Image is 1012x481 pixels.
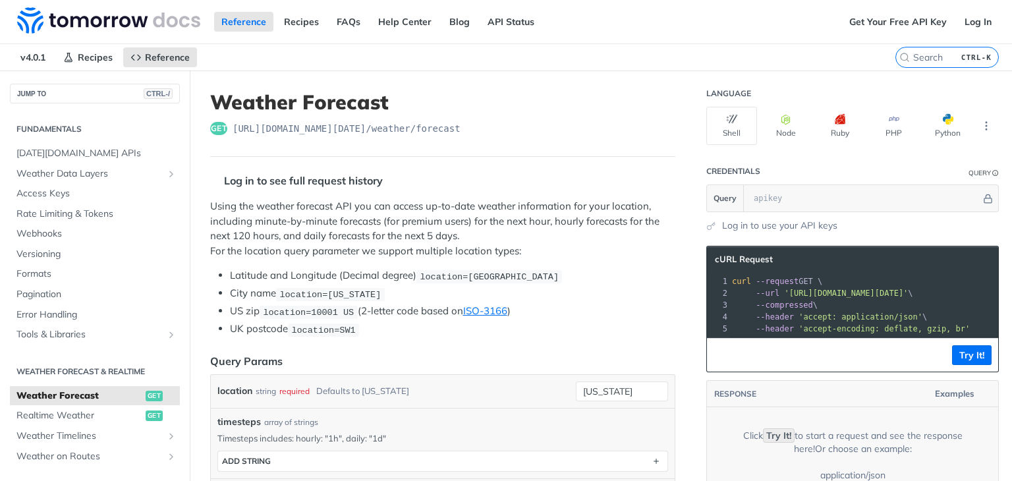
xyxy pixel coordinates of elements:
span: Formats [16,268,177,281]
a: Get Your Free API Key [842,12,954,32]
span: CTRL-/ [144,88,173,99]
div: 5 [707,323,729,335]
span: Webhooks [16,227,177,240]
a: Formats [10,264,180,284]
span: \ [732,312,927,322]
button: Query [707,185,744,212]
button: More Languages [976,116,996,136]
span: Weather Timelines [16,430,163,443]
button: JUMP TOCTRL-/ [10,84,180,103]
a: [DATE][DOMAIN_NAME] APIs [10,144,180,163]
button: RESPONSE [714,387,757,401]
span: location=10001 US [263,307,354,317]
div: Query Params [210,353,283,369]
span: \ [732,289,913,298]
button: Copy to clipboard [714,345,732,365]
div: Language [706,88,751,99]
button: Shell [706,107,757,145]
div: Credentials [706,166,760,177]
span: Rate Limiting & Tokens [16,208,177,221]
span: 'accept-encoding: deflate, gzip, br' [799,324,970,333]
span: Examples [935,387,974,401]
span: --compressed [756,300,813,310]
span: \ [732,300,818,310]
h2: Weather Forecast & realtime [10,366,180,378]
div: ADD string [222,456,271,466]
p: Timesteps includes: hourly: "1h", daily: "1d" [217,432,668,444]
span: '[URL][DOMAIN_NAME][DATE]' [784,289,908,298]
h2: Fundamentals [10,123,180,135]
span: --request [756,277,799,286]
div: required [279,382,310,401]
div: 3 [707,299,729,311]
button: cURL Request [710,253,787,266]
button: Examples [930,387,992,401]
button: Ruby [814,107,865,145]
label: location [217,382,252,401]
a: Rate Limiting & Tokens [10,204,180,224]
span: Access Keys [16,187,177,200]
div: Log in to see full request history [210,173,383,188]
button: Python [922,107,973,145]
a: FAQs [329,12,368,32]
div: array of strings [264,416,318,428]
a: ISO-3166 [463,304,507,317]
a: Realtime Weatherget [10,406,180,426]
svg: Search [899,52,910,63]
span: location=[GEOGRAPHIC_DATA] [420,271,559,281]
button: Show subpages for Weather on Routes [166,451,177,462]
p: Using the weather forecast API you can access up-to-date weather information for your location, i... [210,199,675,258]
span: [DATE][DOMAIN_NAME] APIs [16,147,177,160]
span: Versioning [16,248,177,261]
a: Webhooks [10,224,180,244]
span: v4.0.1 [13,47,53,67]
a: Reference [123,47,197,67]
div: Defaults to [US_STATE] [316,382,409,401]
a: Weather on RoutesShow subpages for Weather on Routes [10,447,180,467]
span: 'accept: application/json' [799,312,922,322]
span: Weather on Routes [16,450,163,463]
button: ADD string [218,451,667,471]
span: get [210,122,227,135]
a: Reference [214,12,273,32]
div: QueryInformation [969,168,999,178]
button: Try It! [952,345,992,365]
span: timesteps [217,415,261,429]
a: Access Keys [10,184,180,204]
li: City name [230,286,675,301]
li: UK postcode [230,322,675,337]
a: Tools & LibrariesShow subpages for Tools & Libraries [10,325,180,345]
a: Log in to use your API keys [722,219,837,233]
span: Pagination [16,288,177,301]
code: Try It! [763,428,795,443]
span: Weather Forecast [16,389,142,403]
div: Click to start a request and see the response here! Or choose an example: [728,429,977,455]
span: Reference [145,51,190,63]
h1: Weather Forecast [210,90,675,114]
a: Recipes [277,12,326,32]
a: API Status [480,12,542,32]
svg: More ellipsis [980,120,992,132]
input: apikey [747,185,981,212]
i: Information [992,170,999,177]
span: curl [732,277,751,286]
span: --header [756,312,794,322]
span: location=SW1 [291,325,355,335]
span: get [146,410,163,421]
a: Weather Forecastget [10,386,180,406]
button: Show subpages for Weather Data Layers [166,169,177,179]
a: Weather TimelinesShow subpages for Weather Timelines [10,426,180,446]
span: cURL Request [715,254,773,265]
span: Recipes [78,51,113,63]
a: Blog [442,12,477,32]
span: Realtime Weather [16,409,142,422]
span: Weather Data Layers [16,167,163,181]
div: 2 [707,287,729,299]
span: Error Handling [16,308,177,322]
span: Tools & Libraries [16,328,163,341]
span: get [146,391,163,401]
span: GET \ [732,277,822,286]
a: Pagination [10,285,180,304]
button: Show subpages for Weather Timelines [166,431,177,441]
li: US zip (2-letter code based on ) [230,304,675,319]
